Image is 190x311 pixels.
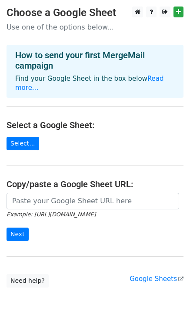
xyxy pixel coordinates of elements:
[7,274,49,288] a: Need help?
[15,50,175,71] h4: How to send your first MergeMail campaign
[7,7,183,19] h3: Choose a Google Sheet
[130,275,183,283] a: Google Sheets
[7,179,183,189] h4: Copy/paste a Google Sheet URL:
[7,137,39,150] a: Select...
[15,74,175,93] p: Find your Google Sheet in the box below
[7,228,29,241] input: Next
[15,75,164,92] a: Read more...
[7,120,183,130] h4: Select a Google Sheet:
[7,193,179,209] input: Paste your Google Sheet URL here
[7,211,96,218] small: Example: [URL][DOMAIN_NAME]
[7,23,183,32] p: Use one of the options below...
